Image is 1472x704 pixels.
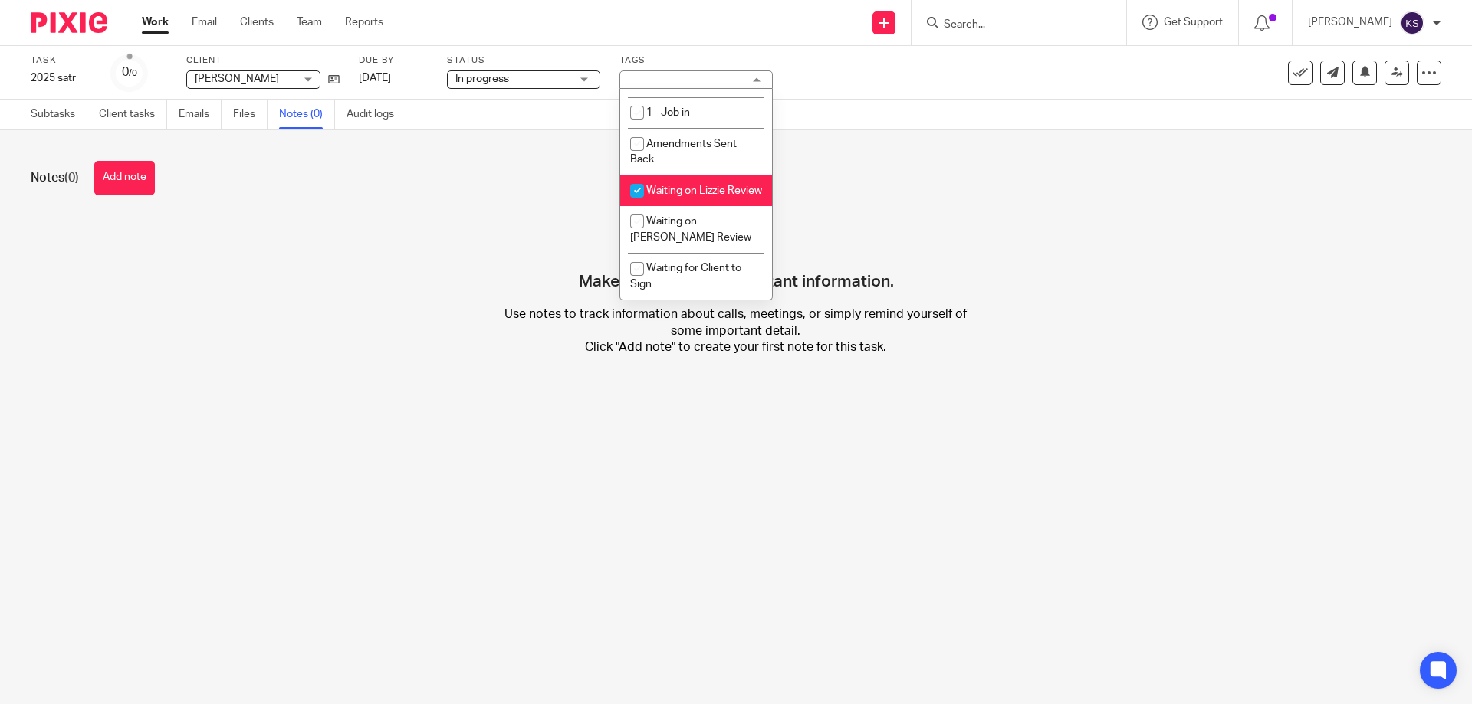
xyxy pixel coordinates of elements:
a: Clients [240,15,274,30]
span: [PERSON_NAME] [195,74,279,84]
span: Waiting for Client to Sign [630,263,741,290]
span: [DATE] [359,73,391,83]
label: Client [186,54,340,67]
a: Notes (0) [279,100,335,129]
span: Amendments Sent Back [630,139,737,165]
span: In progress [455,74,509,84]
div: 2025 satr [31,70,92,86]
span: (0) [64,172,79,184]
label: Task [31,54,92,67]
div: 0 [122,64,137,81]
h4: Make a note about important information. [579,218,894,292]
input: Search [942,18,1080,32]
img: Pixie [31,12,107,33]
a: Emails [179,100,222,129]
small: /0 [129,69,137,77]
label: Status [447,54,600,67]
label: Due by [359,54,428,67]
p: [PERSON_NAME] [1308,15,1392,30]
img: svg%3E [1400,11,1424,35]
a: Subtasks [31,100,87,129]
p: Use notes to track information about calls, meetings, or simply remind yourself of some important... [501,306,971,355]
a: Work [142,15,169,30]
span: Waiting on [PERSON_NAME] Review [630,216,751,243]
span: 1 - Job in [646,107,690,118]
a: Files [233,100,268,129]
span: Get Support [1164,17,1223,28]
span: Waiting on Lizzie Review [646,185,762,196]
a: Email [192,15,217,30]
button: Add note [94,161,155,195]
a: Reports [345,15,383,30]
a: Team [297,15,322,30]
label: Tags [619,54,773,67]
a: Client tasks [99,100,167,129]
a: Audit logs [347,100,406,129]
h1: Notes [31,170,79,186]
